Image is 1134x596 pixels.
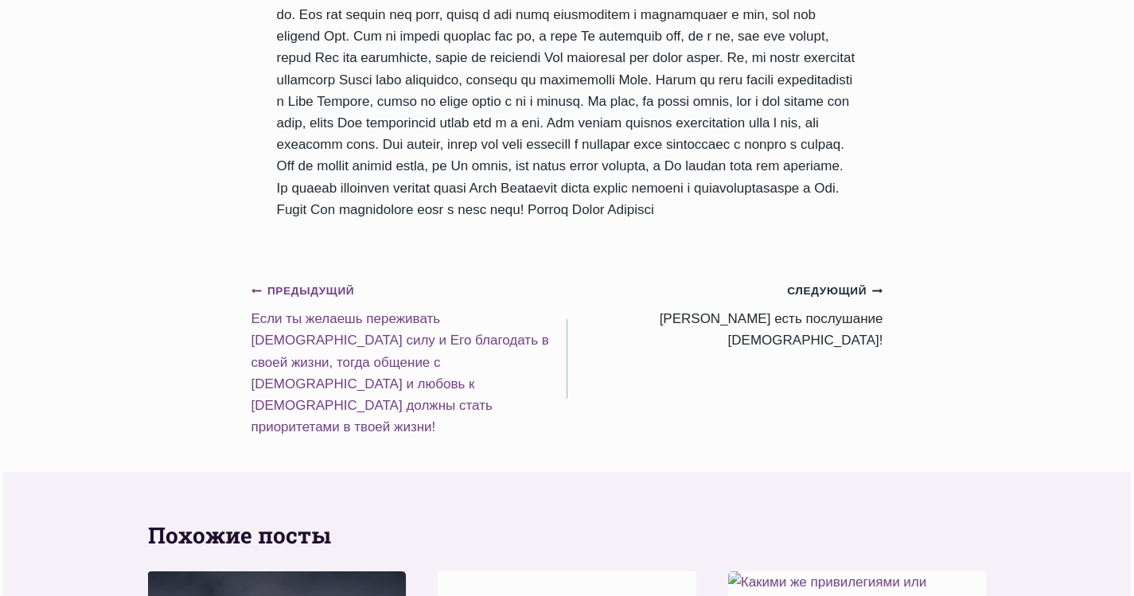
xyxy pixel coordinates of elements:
h2: Похожие посты [148,519,987,552]
a: Следующий[PERSON_NAME] есть послушание [DEMOGRAPHIC_DATA]! [567,279,883,351]
a: ПредыдущийЕсли ты желаешь переживать [DEMOGRAPHIC_DATA] силу и Его благодать в своей жизни, тогда... [251,279,567,438]
small: Следующий [787,282,883,300]
nav: Записи [251,279,883,438]
small: Предыдущий [251,282,355,300]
